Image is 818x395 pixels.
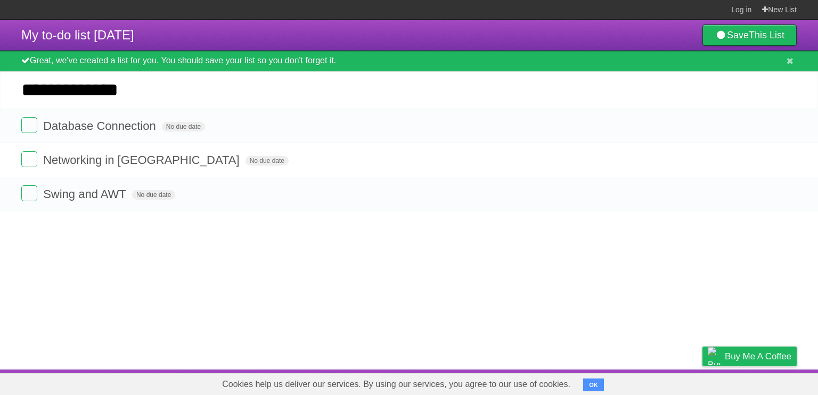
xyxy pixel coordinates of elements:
span: No due date [162,122,205,131]
b: This List [749,30,784,40]
img: Buy me a coffee [708,347,722,365]
a: Privacy [689,372,716,392]
button: OK [583,378,604,391]
label: Done [21,151,37,167]
span: Swing and AWT [43,187,129,201]
a: About [561,372,583,392]
label: Done [21,117,37,133]
span: My to-do list [DATE] [21,28,134,42]
span: Database Connection [43,119,159,133]
span: Cookies help us deliver our services. By using our services, you agree to our use of cookies. [211,374,581,395]
span: Networking in [GEOGRAPHIC_DATA] [43,153,242,167]
label: Done [21,185,37,201]
a: Suggest a feature [730,372,797,392]
a: Buy me a coffee [702,347,797,366]
span: No due date [246,156,289,166]
span: No due date [132,190,175,200]
a: Developers [596,372,639,392]
a: Terms [652,372,676,392]
a: SaveThis List [702,24,797,46]
span: Buy me a coffee [725,347,791,366]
